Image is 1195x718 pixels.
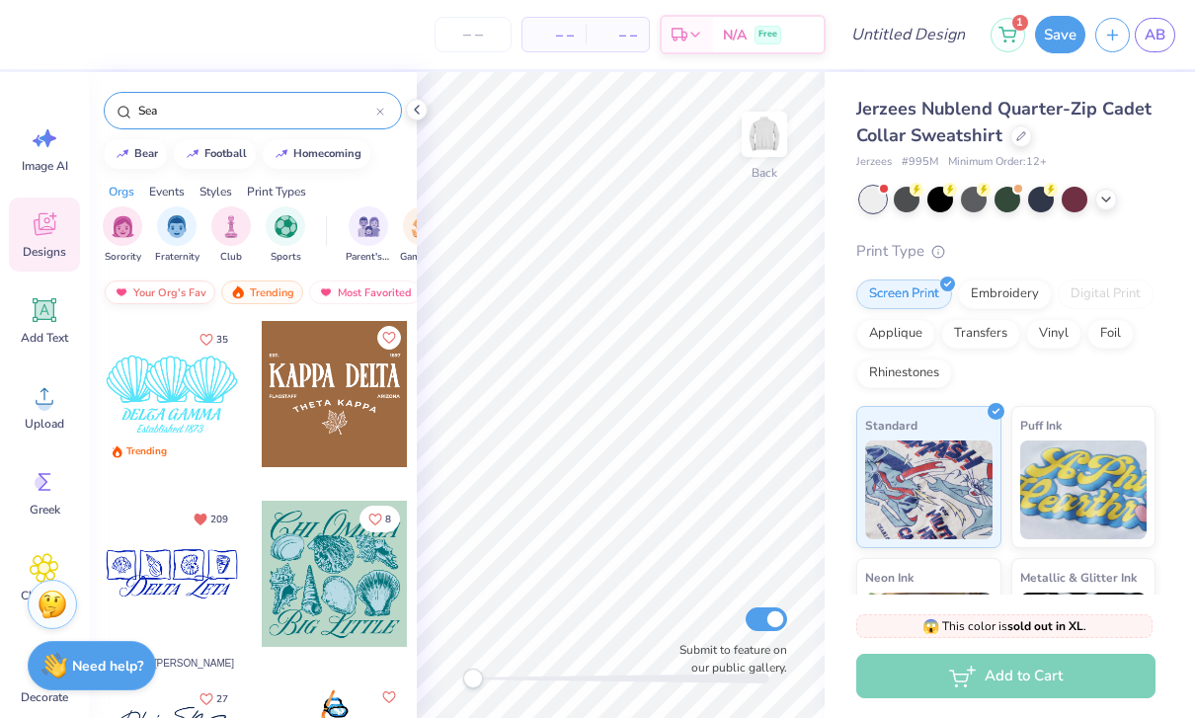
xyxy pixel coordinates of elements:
[865,415,917,436] span: Standard
[346,206,391,265] div: filter for Parent's Weekend
[400,206,445,265] div: filter for Game Day
[922,617,939,636] span: 😱
[21,689,68,705] span: Decorate
[230,285,246,299] img: trending.gif
[125,656,234,671] span: Fav by [PERSON_NAME]
[723,25,747,45] span: N/A
[1007,618,1083,634] strong: sold out in XL
[856,154,892,171] span: Jerzees
[211,206,251,265] button: filter button
[115,148,130,160] img: trend_line.gif
[941,319,1020,349] div: Transfers
[136,101,376,120] input: Try "Alpha"
[12,588,77,619] span: Clipart & logos
[1020,415,1062,436] span: Puff Ink
[149,183,185,200] div: Events
[856,97,1152,147] span: Jerzees Nublend Quarter-Zip Cadet Collar Sweatshirt
[745,115,784,154] img: Back
[1020,567,1137,588] span: Metallic & Glitter Ink
[216,694,228,704] span: 27
[155,250,199,265] span: Fraternity
[1035,16,1085,53] button: Save
[104,139,167,169] button: bear
[22,158,68,174] span: Image AI
[247,183,306,200] div: Print Types
[597,25,637,45] span: – –
[922,617,1086,635] span: This color is .
[103,206,142,265] div: filter for Sorority
[463,669,483,688] div: Accessibility label
[1135,18,1175,52] a: AB
[185,148,200,160] img: trend_line.gif
[1020,440,1148,539] img: Puff Ink
[752,164,777,182] div: Back
[221,280,303,304] div: Trending
[1145,24,1165,46] span: AB
[1026,319,1081,349] div: Vinyl
[114,285,129,299] img: most_fav.gif
[25,416,64,432] span: Upload
[275,215,297,238] img: Sports Image
[1058,279,1154,309] div: Digital Print
[856,359,952,388] div: Rhinestones
[991,18,1025,52] button: 1
[271,250,301,265] span: Sports
[199,183,232,200] div: Styles
[174,139,256,169] button: football
[400,250,445,265] span: Game Day
[134,148,158,159] div: bear
[191,326,237,353] button: Like
[318,285,334,299] img: most_fav.gif
[220,250,242,265] span: Club
[274,148,289,160] img: trend_line.gif
[534,25,574,45] span: – –
[220,215,242,238] img: Club Image
[1087,319,1134,349] div: Foil
[758,28,777,41] span: Free
[30,502,60,518] span: Greek
[358,215,380,238] img: Parent's Weekend Image
[377,326,401,350] button: Like
[435,17,512,52] input: – –
[836,15,981,54] input: Untitled Design
[126,444,167,459] div: Trending
[191,685,237,712] button: Like
[958,279,1052,309] div: Embroidery
[211,206,251,265] div: filter for Club
[346,206,391,265] button: filter button
[359,506,400,532] button: Like
[105,280,215,304] div: Your Org's Fav
[109,183,134,200] div: Orgs
[856,319,935,349] div: Applique
[400,206,445,265] button: filter button
[155,206,199,265] div: filter for Fraternity
[155,206,199,265] button: filter button
[948,154,1047,171] span: Minimum Order: 12 +
[309,280,421,304] div: Most Favorited
[865,440,993,539] img: Standard
[346,250,391,265] span: Parent's Weekend
[112,215,134,238] img: Sorority Image
[856,240,1155,263] div: Print Type
[1012,15,1028,31] span: 1
[266,206,305,265] div: filter for Sports
[385,515,391,524] span: 8
[902,154,938,171] span: # 995M
[204,148,247,159] div: football
[669,641,787,677] label: Submit to feature on our public gallery.
[21,330,68,346] span: Add Text
[865,567,914,588] span: Neon Ink
[865,593,993,691] img: Neon Ink
[105,250,141,265] span: Sorority
[216,335,228,345] span: 35
[263,139,370,169] button: homecoming
[412,215,435,238] img: Game Day Image
[856,279,952,309] div: Screen Print
[1020,593,1148,691] img: Metallic & Glitter Ink
[72,657,143,676] strong: Need help?
[23,244,66,260] span: Designs
[377,685,401,709] button: Like
[166,215,188,238] img: Fraternity Image
[266,206,305,265] button: filter button
[293,148,361,159] div: homecoming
